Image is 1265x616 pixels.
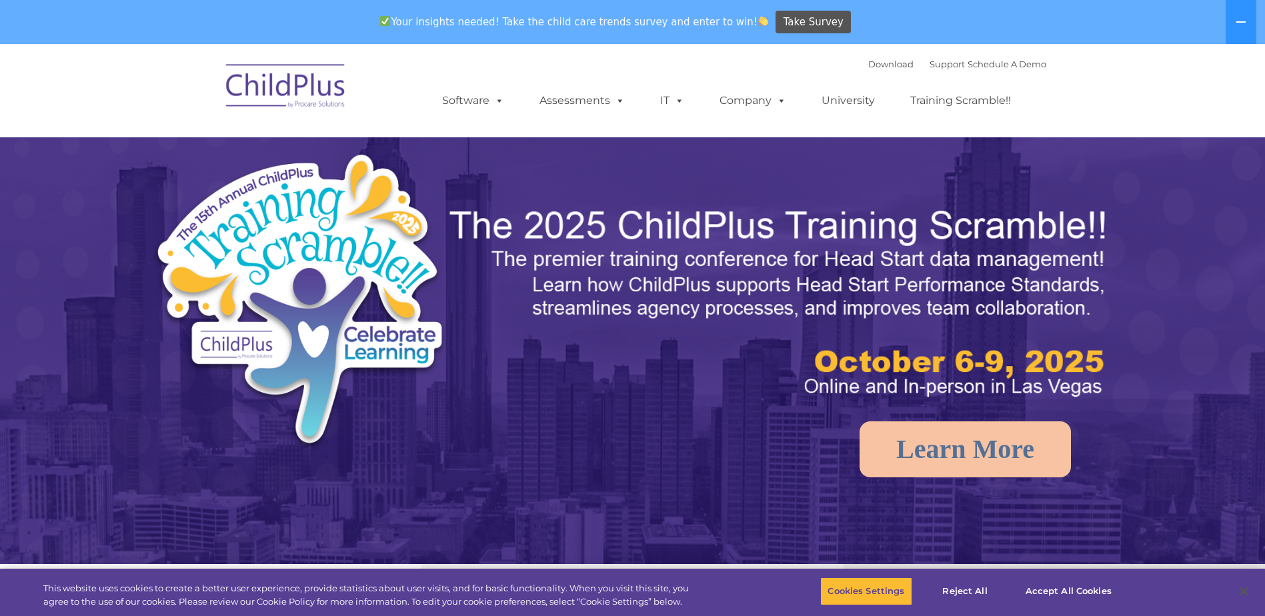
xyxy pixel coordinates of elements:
[868,59,1046,69] font: |
[380,16,390,26] img: ✅
[968,59,1046,69] a: Schedule A Demo
[526,87,638,114] a: Assessments
[219,55,353,121] img: ChildPlus by Procare Solutions
[897,87,1024,114] a: Training Scramble!!
[924,577,1007,605] button: Reject All
[375,9,774,35] span: Your insights needed! Take the child care trends survey and enter to win!
[706,87,800,114] a: Company
[860,421,1071,477] a: Learn More
[820,577,912,605] button: Cookies Settings
[868,59,914,69] a: Download
[1229,577,1258,606] button: Close
[784,11,844,34] span: Take Survey
[808,87,888,114] a: University
[758,16,768,26] img: 👏
[930,59,965,69] a: Support
[429,87,517,114] a: Software
[776,11,851,34] a: Take Survey
[185,88,226,98] span: Last name
[185,143,242,153] span: Phone number
[1018,577,1119,605] button: Accept All Cookies
[43,582,696,608] div: This website uses cookies to create a better user experience, provide statistics about user visit...
[647,87,698,114] a: IT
